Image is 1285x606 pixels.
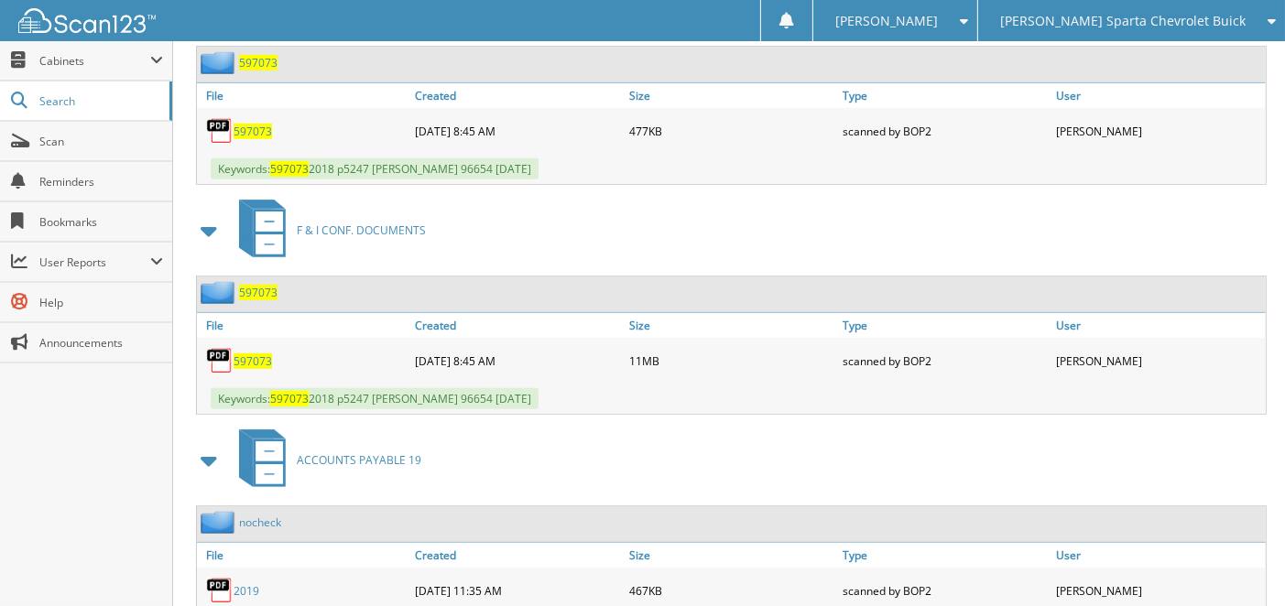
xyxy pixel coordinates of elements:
[410,543,624,568] a: Created
[1052,83,1266,108] a: User
[197,313,410,338] a: File
[1052,113,1266,149] div: [PERSON_NAME]
[201,51,239,74] img: folder2.png
[838,543,1051,568] a: Type
[39,134,163,149] span: Scan
[410,342,624,379] div: [DATE] 8:45 AM
[410,113,624,149] div: [DATE] 8:45 AM
[39,53,150,69] span: Cabinets
[297,452,421,468] span: ACCOUNTS PAYABLE 19
[838,342,1051,379] div: scanned by BOP2
[625,342,838,379] div: 11MB
[18,8,156,33] img: scan123-logo-white.svg
[838,113,1051,149] div: scanned by BOP2
[410,83,624,108] a: Created
[211,388,539,409] span: Keywords: 2018 p5247 [PERSON_NAME] 96654 [DATE]
[835,16,938,27] span: [PERSON_NAME]
[234,353,272,369] a: 597073
[39,254,150,270] span: User Reports
[1193,518,1285,606] iframe: Chat Widget
[625,543,838,568] a: Size
[838,313,1051,338] a: Type
[39,214,163,230] span: Bookmarks
[625,313,838,338] a: Size
[297,222,426,238] span: F & I CONF. DOCUMENTS
[838,83,1051,108] a: Type
[239,285,278,300] a: 597073
[410,313,624,338] a: Created
[228,424,421,496] a: ACCOUNTS PAYABLE 19
[197,83,410,108] a: File
[270,391,309,406] span: 597073
[625,83,838,108] a: Size
[270,161,309,177] span: 597073
[206,347,234,374] img: PDF.png
[1052,313,1266,338] a: User
[206,577,234,604] img: PDF.png
[197,543,410,568] a: File
[234,124,272,139] a: 597073
[239,514,281,530] a: nocheck
[206,117,234,145] img: PDF.png
[239,55,278,70] a: 597073
[39,335,163,351] span: Announcements
[211,158,539,179] span: Keywords: 2018 p5247 [PERSON_NAME] 96654 [DATE]
[39,93,160,109] span: Search
[234,583,259,599] a: 2019
[201,281,239,304] img: folder2.png
[1052,543,1266,568] a: User
[625,113,838,149] div: 477KB
[1000,16,1246,27] span: [PERSON_NAME] Sparta Chevrolet Buick
[228,194,426,266] a: F & I CONF. DOCUMENTS
[39,295,163,310] span: Help
[39,174,163,189] span: Reminders
[1052,342,1266,379] div: [PERSON_NAME]
[201,511,239,534] img: folder2.png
